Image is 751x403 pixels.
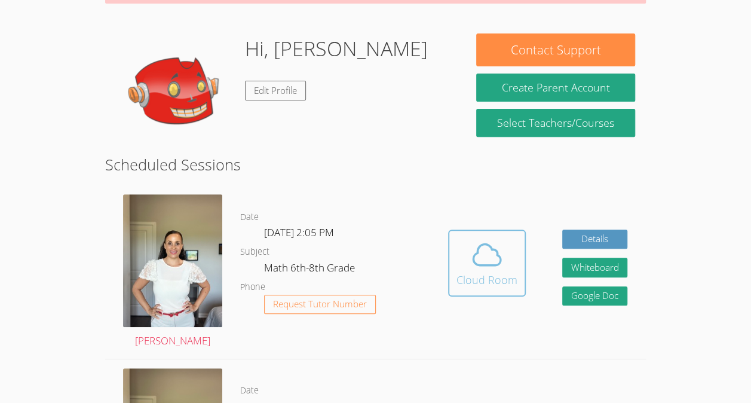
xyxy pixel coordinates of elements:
dt: Date [240,210,259,225]
a: [PERSON_NAME] [123,194,222,349]
button: Create Parent Account [476,74,634,102]
a: Details [562,230,628,249]
button: Request Tutor Number [264,295,376,315]
a: Edit Profile [245,81,306,100]
div: Cloud Room [456,271,517,288]
span: [DATE] 2:05 PM [264,225,334,239]
button: Cloud Room [448,230,526,297]
dt: Phone [240,280,265,295]
img: default.png [116,33,235,153]
dd: Math 6th-8th Grade [264,259,357,280]
button: Whiteboard [562,258,628,277]
a: Google Doc [562,286,628,306]
dt: Subject [240,245,269,259]
h2: Scheduled Sessions [105,153,646,176]
img: IMG_9685.jpeg [123,194,222,327]
a: Select Teachers/Courses [476,109,634,137]
span: Request Tutor Number [273,300,367,309]
dt: Date [240,383,259,398]
h1: Hi, [PERSON_NAME] [245,33,428,64]
button: Contact Support [476,33,634,66]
